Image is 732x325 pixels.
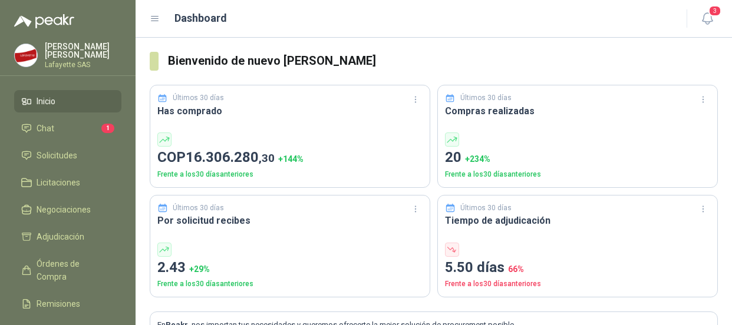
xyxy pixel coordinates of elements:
[189,264,210,274] span: + 29 %
[508,264,524,274] span: 66 %
[37,230,84,243] span: Adjudicación
[37,149,77,162] span: Solicitudes
[14,253,121,288] a: Órdenes de Compra
[14,171,121,194] a: Licitaciones
[174,10,227,26] h1: Dashboard
[37,297,80,310] span: Remisiones
[45,42,121,59] p: [PERSON_NAME] [PERSON_NAME]
[445,104,710,118] h3: Compras realizadas
[37,95,55,108] span: Inicio
[460,203,512,214] p: Últimos 30 días
[14,14,74,28] img: Logo peakr
[259,151,275,165] span: ,30
[14,90,121,112] a: Inicio
[37,176,80,189] span: Licitaciones
[14,198,121,221] a: Negociaciones
[37,203,91,216] span: Negociaciones
[14,144,121,167] a: Solicitudes
[14,225,121,248] a: Adjudicación
[465,154,490,164] span: + 234 %
[278,154,304,164] span: + 144 %
[157,147,423,169] p: COP
[14,117,121,140] a: Chat1
[445,213,710,228] h3: Tiempo de adjudicación
[14,293,121,315] a: Remisiones
[37,122,54,135] span: Chat
[173,92,224,104] p: Últimos 30 días
[445,278,710,290] p: Frente a los 30 días anteriores
[445,257,710,279] p: 5.50 días
[186,149,275,165] span: 16.306.280
[445,169,710,180] p: Frente a los 30 días anteriores
[101,124,114,133] span: 1
[697,8,718,29] button: 3
[445,147,710,169] p: 20
[37,257,110,283] span: Órdenes de Compra
[460,92,512,104] p: Últimos 30 días
[157,213,423,228] h3: Por solicitud recibes
[157,104,423,118] h3: Has comprado
[15,44,37,67] img: Company Logo
[173,203,224,214] p: Últimos 30 días
[708,5,721,16] span: 3
[157,257,423,279] p: 2.43
[168,52,718,70] h3: Bienvenido de nuevo [PERSON_NAME]
[45,61,121,68] p: Lafayette SAS
[157,169,423,180] p: Frente a los 30 días anteriores
[157,278,423,290] p: Frente a los 30 días anteriores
